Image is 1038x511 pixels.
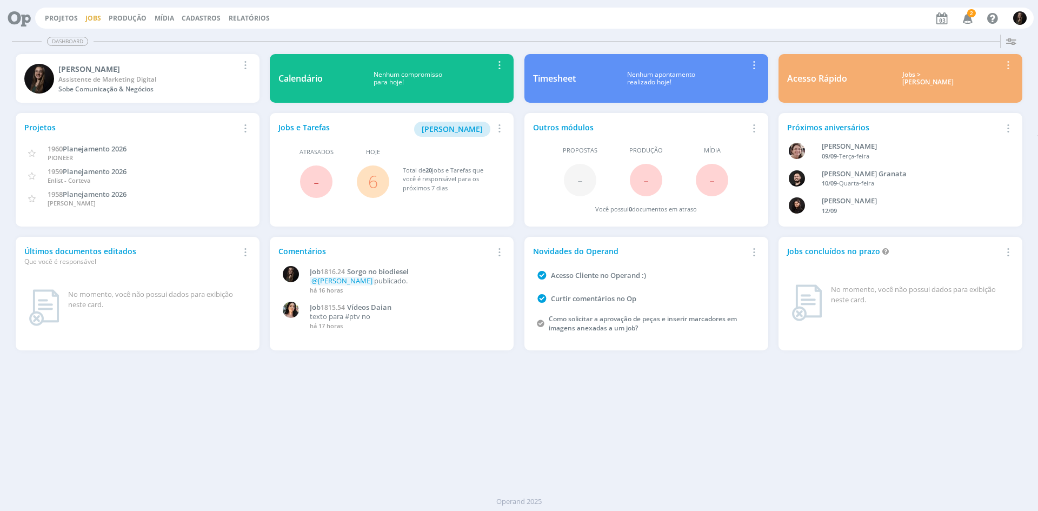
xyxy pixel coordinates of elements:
[368,170,378,193] a: 6
[563,146,597,155] span: Propostas
[85,14,101,23] a: Jobs
[323,71,493,87] div: Nenhum compromisso para hoje!
[524,54,768,103] a: TimesheetNenhum apontamentorealizado hoje!
[278,245,493,257] div: Comentários
[24,257,238,267] div: Que você é responsável
[822,179,997,188] div: -
[822,169,997,180] div: Bruno Corralo Granata
[311,276,372,286] span: @[PERSON_NAME]
[787,72,847,85] div: Acesso Rápido
[549,314,737,333] a: Como solicitar a aprovação de peças e inserir marcadores em imagens anexadas a um job?
[822,152,997,161] div: -
[347,302,391,312] span: Vídeos Daian
[321,303,345,312] span: 1815.54
[109,14,147,23] a: Produção
[314,170,319,193] span: -
[576,71,747,87] div: Nenhum apontamento realizado hoje!
[310,286,343,294] span: há 16 horas
[63,167,127,176] span: Planejamento 2026
[422,124,483,134] span: [PERSON_NAME]
[643,168,649,191] span: -
[82,14,104,23] button: Jobs
[1013,9,1027,28] button: N
[533,245,747,257] div: Novidades do Operand
[300,148,334,157] span: Atrasados
[105,14,150,23] button: Produção
[321,267,345,276] span: 1816.24
[533,72,576,85] div: Timesheet
[831,284,1009,306] div: No momento, você não possui dados para exibição neste card.
[1013,11,1027,25] img: N
[967,9,976,17] span: 2
[155,14,174,23] a: Mídia
[595,205,697,214] div: Você possui documentos em atraso
[533,122,747,133] div: Outros módulos
[839,179,874,187] span: Quarta-feira
[29,289,59,326] img: dashboard_not_found.png
[58,84,238,94] div: Sobe Comunicação & Negócios
[414,122,490,137] button: [PERSON_NAME]
[822,207,837,215] span: 12/09
[551,294,636,303] a: Curtir comentários no Op
[403,166,495,193] div: Total de Jobs e Tarefas que você é responsável para os próximos 7 dias
[58,75,238,84] div: Assistente de Marketing Digital
[791,284,822,321] img: dashboard_not_found.png
[48,189,127,199] a: 1958Planejamento 2026
[48,167,63,176] span: 1959
[629,205,632,213] span: 0
[787,122,1001,133] div: Próximos aniversários
[47,37,88,46] span: Dashboard
[24,64,54,94] img: N
[822,152,837,160] span: 09/09
[48,144,63,154] span: 1960
[24,122,238,133] div: Projetos
[48,199,96,207] span: [PERSON_NAME]
[42,14,81,23] button: Projetos
[789,170,805,187] img: B
[229,14,270,23] a: Relatórios
[63,189,127,199] span: Planejamento 2026
[48,176,90,184] span: Enlist - Corteva
[822,141,997,152] div: Aline Beatriz Jackisch
[789,197,805,214] img: L
[278,72,323,85] div: Calendário
[278,122,493,137] div: Jobs e Tarefas
[425,166,432,174] span: 20
[58,63,238,75] div: Natalia Gass
[822,179,837,187] span: 10/09
[48,154,73,162] span: PIONEER
[151,14,177,23] button: Mídia
[956,9,978,28] button: 2
[178,14,224,23] button: Cadastros
[310,303,499,312] a: Job1815.54Vídeos Daian
[789,143,805,159] img: A
[822,196,997,207] div: Luana da Silva de Andrade
[48,166,127,176] a: 1959Planejamento 2026
[45,14,78,23] a: Projetos
[48,143,127,154] a: 1960Planejamento 2026
[577,168,583,191] span: -
[24,245,238,267] div: Últimos documentos editados
[182,14,221,23] span: Cadastros
[839,152,869,160] span: Terça-feira
[16,54,259,103] a: N[PERSON_NAME]Assistente de Marketing DigitalSobe Comunicação & Negócios
[414,123,490,134] a: [PERSON_NAME]
[48,189,63,199] span: 1958
[310,268,499,276] a: Job1816.24Sorgo no biodiesel
[225,14,273,23] button: Relatórios
[709,168,715,191] span: -
[283,266,299,282] img: N
[310,313,499,321] p: texto para #ptv no
[68,289,247,310] div: No momento, você não possui dados para exibição neste card.
[63,144,127,154] span: Planejamento 2026
[366,148,380,157] span: Hoje
[283,302,299,318] img: T
[551,270,646,280] a: Acesso Cliente no Operand :)
[310,322,343,330] span: há 17 horas
[310,277,499,286] p: publicado.
[855,71,1001,87] div: Jobs > [PERSON_NAME]
[347,267,409,276] span: Sorgo no biodiesel
[629,146,663,155] span: Produção
[787,245,1001,257] div: Jobs concluídos no prazo
[704,146,721,155] span: Mídia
